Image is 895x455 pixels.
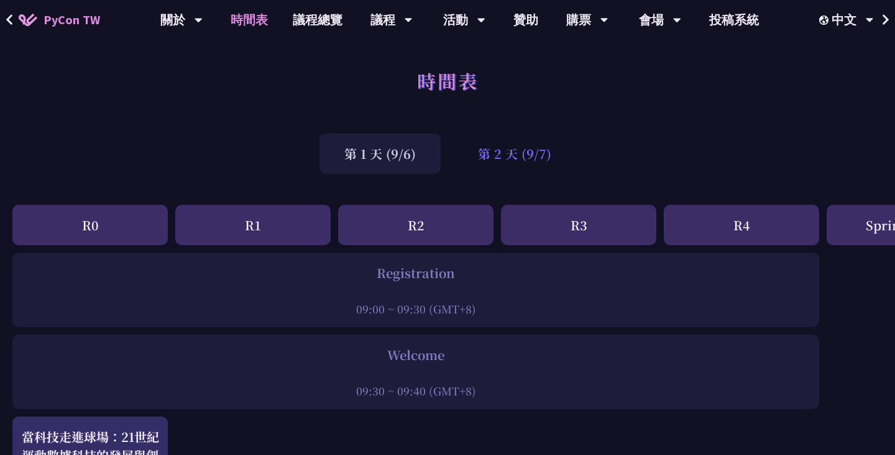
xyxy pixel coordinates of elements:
[19,14,37,26] img: Home icon of PyCon TW 2025
[19,301,813,317] div: 09:00 ~ 09:30 (GMT+8)
[501,205,656,245] div: R3
[417,62,479,99] h1: 時間表
[819,16,832,25] img: Locale Icon
[19,346,813,364] div: Welcome
[175,205,331,245] div: R1
[338,205,493,245] div: R2
[453,133,576,174] div: 第 2 天 (9/7)
[664,205,819,245] div: R4
[19,264,813,282] div: Registration
[6,4,112,35] a: PyCon TW
[44,11,100,29] span: PyCon TW
[319,133,441,174] div: 第 1 天 (9/6)
[19,383,813,399] div: 09:30 ~ 09:40 (GMT+8)
[12,205,168,245] div: R0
